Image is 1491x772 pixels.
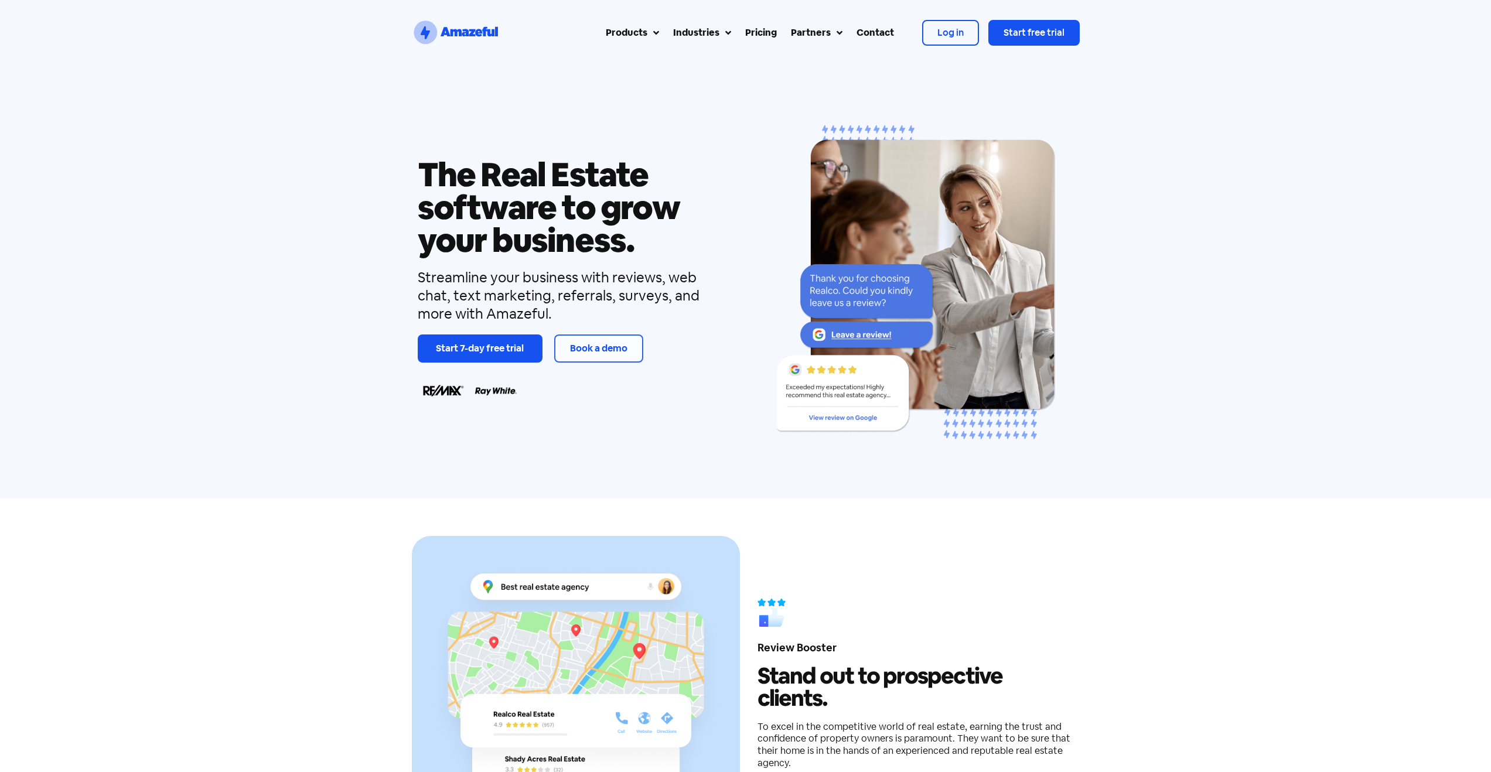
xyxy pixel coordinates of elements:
[599,19,666,47] a: Products
[666,19,738,47] a: Industries
[758,721,1074,770] h4: To excel in the competitive world of real estate, earning the trust and confidence of property ow...
[606,26,647,40] div: Products
[418,158,729,257] h1: The Real Estate software to grow your business.
[1004,26,1064,39] span: Start free trial
[849,19,901,47] a: Contact
[758,643,1074,653] h4: Review Booster
[570,342,627,354] span: Book a demo
[738,19,784,47] a: Pricing
[922,20,979,46] a: Log in
[554,334,643,363] a: Book a demo
[784,19,849,47] a: Partners
[673,26,719,40] div: Industries
[418,334,543,363] a: Start 7-day free trial
[988,20,1080,46] a: Start free trial
[745,26,777,40] div: Pricing
[937,26,964,39] span: Log in
[436,342,524,354] span: Start 7-day free trial
[857,26,894,40] div: Contact
[758,665,1074,709] h2: Stand out to prospective clients.
[418,268,729,323] div: Streamline your business with reviews, web chat, text marketing, referrals, surveys, and more wit...
[412,19,500,47] a: SVG link
[791,26,831,40] div: Partners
